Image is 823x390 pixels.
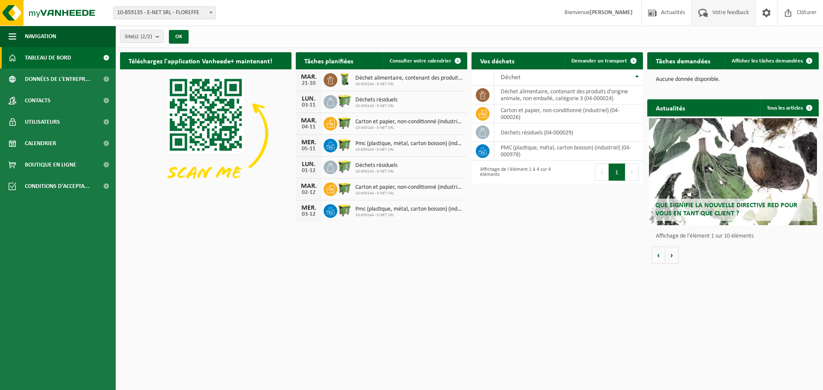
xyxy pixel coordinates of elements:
[595,164,609,181] button: Previous
[609,164,625,181] button: 1
[300,80,317,86] div: 21-10
[355,82,463,87] span: 10-859144 - E-NET SRL
[141,34,152,39] count: (2/2)
[355,119,463,125] span: Carton et papier, non-conditionné (industriel)
[571,58,627,64] span: Demander un transport
[355,191,463,196] span: 10-859144 - E-NET SRL
[665,247,679,264] button: Volgende
[652,247,665,264] button: Vorige
[647,99,694,116] h2: Actualités
[25,133,56,154] span: Calendrier
[476,163,553,182] div: Affichage de l'élément 1 à 4 sur 4 éléments
[355,169,397,174] span: 10-859144 - E-NET SRL
[355,97,397,104] span: Déchets résiduels
[25,154,76,176] span: Boutique en ligne
[337,137,352,152] img: WB-1100-HPE-GN-50
[125,30,152,43] span: Site(s)
[355,75,463,82] span: Déchet alimentaire, contenant des produits d'origine animale, non emballé, catég...
[355,140,463,147] span: Pmc (plastique, métal, carton boisson) (industriel)
[337,203,352,217] img: WB-1100-HPE-GN-50
[494,86,643,104] td: déchet alimentaire, contenant des produits d'origine animale, non emballé, catégorie 3 (04-000024)
[337,159,352,174] img: WB-0660-HPE-GN-50
[732,58,803,64] span: Afficher les tâches demandées
[494,104,643,123] td: carton et papier, non-conditionné (industriel) (04-000026)
[355,213,463,218] span: 10-859144 - E-NET SRL
[169,30,189,44] button: OK
[656,77,810,83] p: Aucune donnée disponible.
[25,90,51,111] span: Contacts
[300,124,317,130] div: 04-11
[300,168,317,174] div: 01-12
[300,205,317,211] div: MER.
[760,99,818,116] a: Tous les articles
[725,52,818,69] a: Afficher les tâches demandées
[355,184,463,191] span: Carton et papier, non-conditionné (industriel)
[494,123,643,142] td: déchets résiduels (04-000029)
[300,139,317,146] div: MER.
[337,72,352,86] img: WB-0140-HPE-GN-50
[300,211,317,217] div: 03-12
[383,52,466,69] a: Consulter votre calendrier
[625,164,639,181] button: Next
[300,161,317,168] div: LUN.
[25,47,71,68] span: Tableau de bord
[355,125,463,131] span: 10-859144 - E-NET SRL
[337,181,352,196] img: WB-1100-HPE-GN-50
[300,146,317,152] div: 05-11
[355,206,463,213] span: Pmc (plastique, métal, carton boisson) (industriel)
[472,52,523,69] h2: Vos déchets
[300,95,317,102] div: LUN.
[25,68,90,90] span: Données de l'entrepr...
[501,74,520,81] span: Déchet
[300,117,317,124] div: MAR.
[337,94,352,108] img: WB-0660-HPE-GN-50
[590,9,633,16] strong: [PERSON_NAME]
[300,190,317,196] div: 02-12
[565,52,642,69] a: Demander un transport
[114,7,215,19] span: 10-859135 - E-NET SRL - FLOREFFE
[25,26,56,47] span: Navigation
[649,118,817,225] a: Que signifie la nouvelle directive RED pour vous en tant que client ?
[656,233,814,239] p: Affichage de l'élément 1 sur 10 éléments
[300,102,317,108] div: 03-11
[647,52,719,69] h2: Tâches demandées
[296,52,362,69] h2: Tâches planifiées
[390,58,451,64] span: Consulter votre calendrier
[113,6,216,19] span: 10-859135 - E-NET SRL - FLOREFFE
[355,147,463,152] span: 10-859144 - E-NET SRL
[120,69,291,198] img: Download de VHEPlus App
[337,116,352,130] img: WB-1100-HPE-GN-50
[120,52,281,69] h2: Téléchargez l'application Vanheede+ maintenant!
[355,104,397,109] span: 10-859144 - E-NET SRL
[120,30,164,43] button: Site(s)(2/2)
[494,142,643,161] td: PMC (plastique, métal, carton boisson) (industriel) (04-000978)
[25,111,60,133] span: Utilisateurs
[655,202,797,217] span: Que signifie la nouvelle directive RED pour vous en tant que client ?
[355,162,397,169] span: Déchets résiduels
[300,183,317,190] div: MAR.
[300,74,317,80] div: MAR.
[25,176,90,197] span: Conditions d'accepta...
